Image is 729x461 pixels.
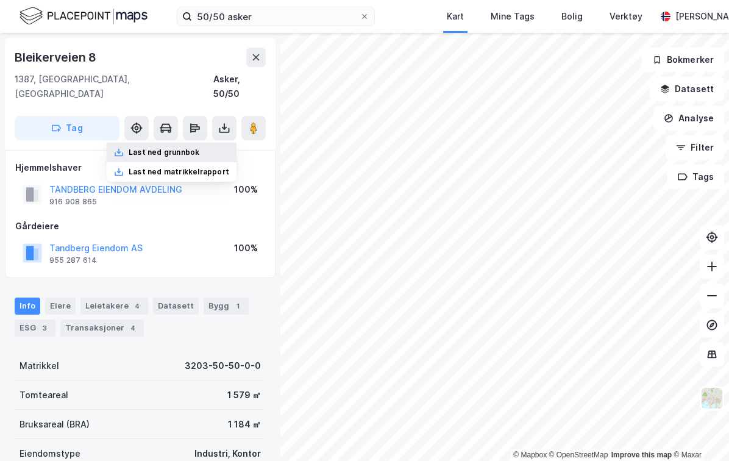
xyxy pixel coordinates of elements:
div: Transaksjoner [60,320,144,337]
div: Bolig [561,9,583,24]
div: 916 908 865 [49,197,97,207]
div: 1 184 ㎡ [228,417,261,432]
div: Last ned grunnbok [129,148,199,157]
div: 4 [127,322,139,334]
a: OpenStreetMap [549,451,608,459]
div: Industri, Kontor [194,446,261,461]
div: 100% [234,182,258,197]
input: Søk på adresse, matrikkel, gårdeiere, leietakere eller personer [192,7,360,26]
div: Mine Tags [491,9,535,24]
div: Kontrollprogram for chat [668,402,729,461]
div: Tomteareal [20,388,68,402]
button: Analyse [653,106,724,130]
div: 3203-50-50-0-0 [185,359,261,373]
button: Tag [15,116,119,140]
div: Eiendomstype [20,446,80,461]
div: Gårdeiere [15,219,265,234]
button: Tags [667,165,724,189]
div: Last ned matrikkelrapport [129,167,229,177]
div: Leietakere [80,298,148,315]
button: Filter [666,135,724,160]
div: 955 287 614 [49,256,97,265]
div: Bleikerveien 8 [15,48,99,67]
div: ESG [15,320,55,337]
div: 3 [38,322,51,334]
button: Bokmerker [642,48,724,72]
div: Info [15,298,40,315]
button: Datasett [650,77,724,101]
div: 1387, [GEOGRAPHIC_DATA], [GEOGRAPHIC_DATA] [15,72,213,101]
div: Datasett [153,298,199,315]
div: Hjemmelshaver [15,160,265,175]
div: 1 579 ㎡ [227,388,261,402]
img: Z [700,387,724,410]
div: 4 [131,300,143,312]
div: Matrikkel [20,359,59,373]
a: Improve this map [611,451,672,459]
div: Asker, 50/50 [213,72,266,101]
a: Mapbox [513,451,547,459]
iframe: Chat Widget [668,402,729,461]
img: logo.f888ab2527a4732fd821a326f86c7f29.svg [20,5,148,27]
div: Eiere [45,298,76,315]
div: 100% [234,241,258,256]
div: Verktøy [610,9,642,24]
div: 1 [232,300,244,312]
div: Bruksareal (BRA) [20,417,90,432]
div: Kart [447,9,464,24]
div: Bygg [204,298,249,315]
